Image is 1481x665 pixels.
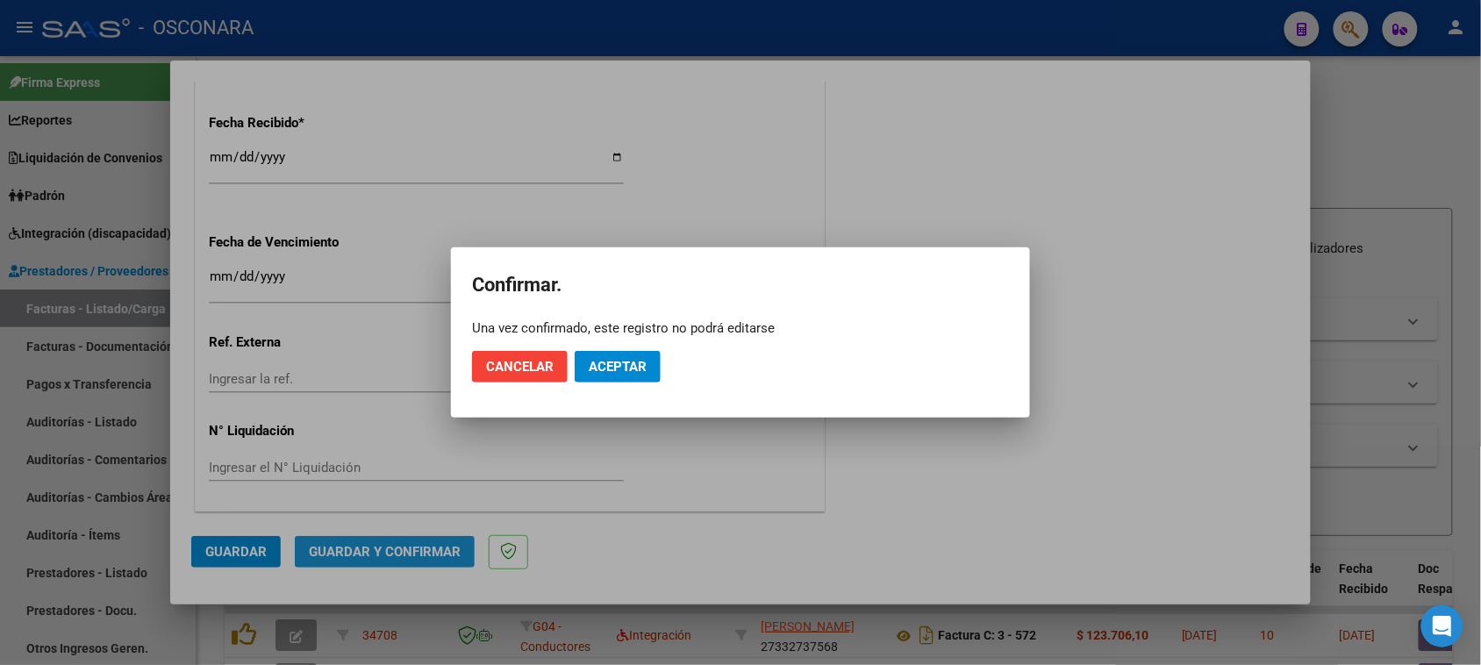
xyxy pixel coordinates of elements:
[472,351,568,383] button: Cancelar
[472,319,1009,337] div: Una vez confirmado, este registro no podrá editarse
[1421,605,1463,647] div: Open Intercom Messenger
[472,268,1009,302] h2: Confirmar.
[575,351,661,383] button: Aceptar
[486,359,554,375] span: Cancelar
[589,359,647,375] span: Aceptar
